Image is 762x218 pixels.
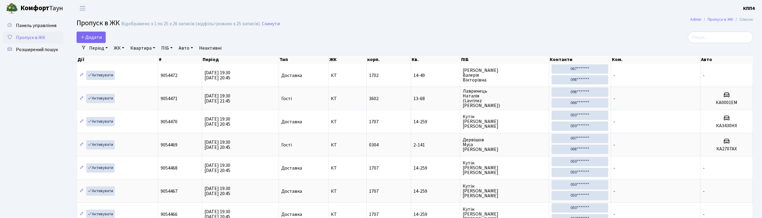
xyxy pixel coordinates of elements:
[3,20,63,32] a: Панель управління
[77,55,158,64] th: Дії
[161,165,177,171] span: 9054468
[331,96,364,101] span: КТ
[329,55,367,64] th: ЖК
[331,143,364,147] span: КТ
[413,96,458,101] span: 13-68
[613,72,615,79] span: -
[281,73,302,78] span: Доставка
[202,55,279,64] th: Період
[708,16,733,23] a: Пропуск в ЖК
[331,212,364,217] span: КТ
[111,43,127,53] a: ЖК
[463,161,546,175] span: Кутін [PERSON_NAME] [PERSON_NAME]
[369,118,379,125] span: 1707
[613,142,615,148] span: -
[331,166,364,170] span: КТ
[331,189,364,194] span: КТ
[204,93,230,104] span: [DATE] 19:30 [DATE] 21:45
[549,55,611,64] th: Контакти
[413,143,458,147] span: 2-141
[733,16,753,23] li: Список
[281,212,302,217] span: Доставка
[611,55,701,64] th: Ком.
[86,140,115,149] a: Активувати
[159,43,175,53] a: ПІБ
[3,32,63,44] a: Пропуск в ЖК
[80,34,102,41] span: Додати
[161,118,177,125] span: 9054470
[204,185,230,197] span: [DATE] 19:30 [DATE] 20:45
[121,21,261,27] div: Відображено з 1 по 25 з 26 записів (відфільтровано з 25 записів).
[281,189,302,194] span: Доставка
[613,95,615,102] span: -
[197,43,224,53] a: Неактивні
[3,44,63,56] a: Розширений пошук
[281,119,302,124] span: Доставка
[413,212,458,217] span: 14-259
[703,146,750,152] h5: КА2707АХ
[331,119,364,124] span: КТ
[461,55,549,64] th: ПІБ
[369,188,379,195] span: 1707
[613,188,615,195] span: -
[369,211,379,218] span: 1707
[75,3,90,13] button: Переключити навігацію
[703,123,750,129] h5: КА3430НХ
[77,18,120,28] span: Пропуск в ЖК
[204,116,230,127] span: [DATE] 19:30 [DATE] 20:45
[86,186,115,196] a: Активувати
[86,71,115,80] a: Активувати
[20,3,63,14] span: Таун
[463,114,546,129] span: Кутін [PERSON_NAME] [PERSON_NAME]
[281,96,292,101] span: Гості
[204,69,230,81] span: [DATE] 19:30 [DATE] 20:45
[331,73,364,78] span: КТ
[613,165,615,171] span: -
[128,43,158,53] a: Квартира
[281,143,292,147] span: Гості
[158,55,202,64] th: #
[613,211,615,218] span: -
[161,211,177,218] span: 9054466
[703,100,750,106] h5: КА0001ЕМ
[204,162,230,174] span: [DATE] 19:30 [DATE] 20:45
[161,95,177,102] span: 9054471
[369,165,379,171] span: 1707
[176,43,195,53] a: Авто
[161,142,177,148] span: 9054469
[411,55,460,64] th: Кв.
[279,55,328,64] th: Тип
[700,55,753,64] th: Авто
[86,163,115,173] a: Активувати
[369,72,379,79] span: 1702
[413,166,458,170] span: 14-259
[690,16,701,23] a: Admin
[463,89,546,108] span: Лавринець Наталія (Lavrinez [PERSON_NAME])
[6,2,18,14] img: logo.png
[688,32,753,43] input: Пошук...
[413,73,458,78] span: 14-49
[703,72,705,79] span: -
[703,188,705,195] span: -
[463,137,546,152] span: Дервішов Муса [PERSON_NAME]
[204,139,230,151] span: [DATE] 19:30 [DATE] 20:45
[77,32,106,43] a: Додати
[413,119,458,124] span: 14-259
[613,118,615,125] span: -
[413,189,458,194] span: 14-259
[16,34,45,41] span: Пропуск в ЖК
[20,3,49,13] b: Комфорт
[86,94,115,103] a: Активувати
[161,188,177,195] span: 9054467
[281,166,302,170] span: Доставка
[743,5,755,12] a: КПП4
[262,21,280,27] a: Скинути
[703,211,705,218] span: -
[16,22,56,29] span: Панель управління
[463,68,546,82] span: [PERSON_NAME] Валерія Вікторівна
[463,184,546,198] span: Кутін [PERSON_NAME] [PERSON_NAME]
[703,165,705,171] span: -
[367,55,411,64] th: корп.
[369,95,379,102] span: 3602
